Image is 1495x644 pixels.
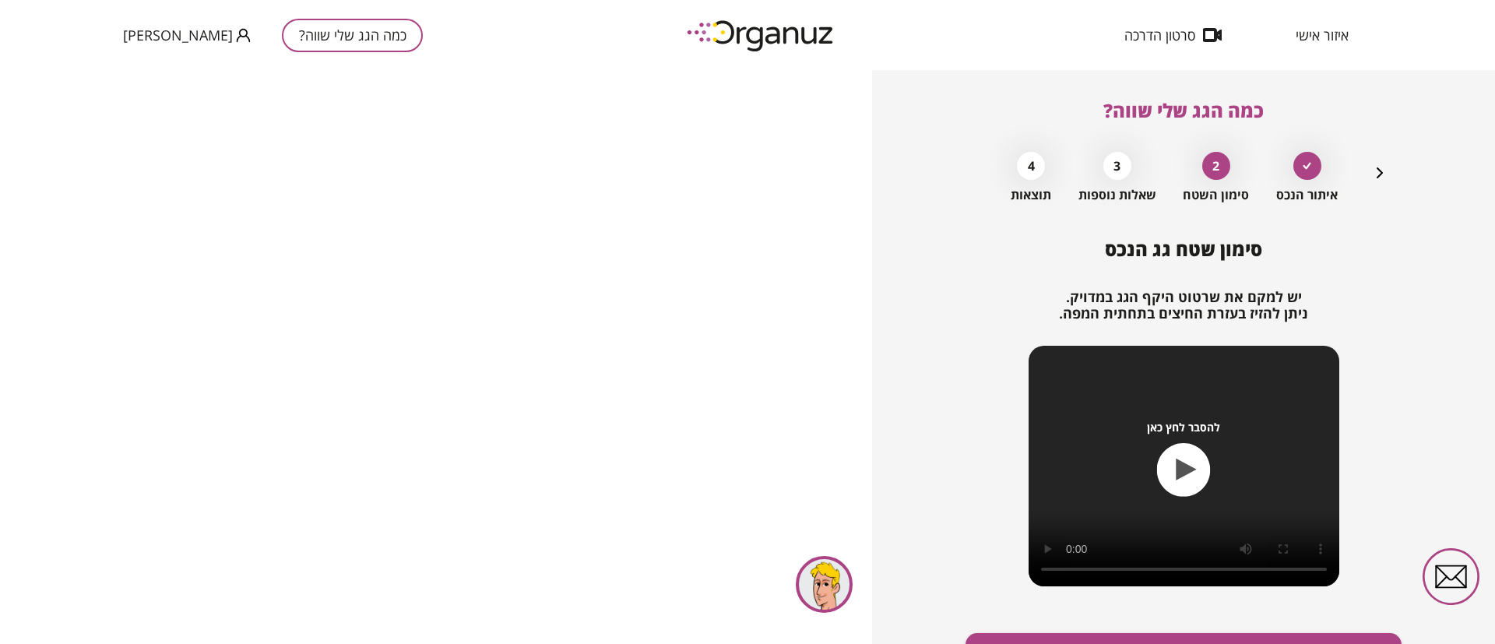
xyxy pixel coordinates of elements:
[1296,27,1349,43] span: איזור אישי
[123,26,251,45] button: [PERSON_NAME]
[1011,188,1051,202] span: תוצאות
[1272,27,1372,43] button: איזור אישי
[1105,236,1262,262] span: סימון שטח גג הנכס
[1017,152,1045,180] div: 4
[1101,27,1245,43] button: סרטון הדרכה
[676,14,847,57] img: logo
[1147,421,1220,434] span: להסבר לחץ כאן
[123,27,233,43] span: [PERSON_NAME]
[1103,97,1264,123] span: כמה הגג שלי שווה?
[1103,152,1131,180] div: 3
[1124,27,1195,43] span: סרטון הדרכה
[1276,188,1338,202] span: איתור הנכס
[1183,188,1249,202] span: סימון השטח
[966,289,1402,322] h2: יש למקם את שרטוט היקף הגג במדויק. ניתן להזיז בעזרת החיצים בתחתית המפה.
[1078,188,1156,202] span: שאלות נוספות
[1202,152,1230,180] div: 2
[282,19,423,52] button: כמה הגג שלי שווה?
